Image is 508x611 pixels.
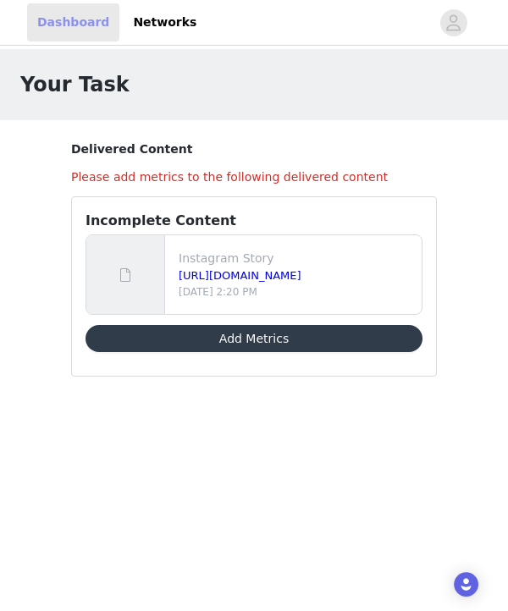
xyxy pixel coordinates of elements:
[179,284,415,300] p: [DATE] 2:20 PM
[179,269,301,282] a: [URL][DOMAIN_NAME]
[27,3,119,41] a: Dashboard
[445,9,461,36] div: avatar
[86,325,422,352] button: Add Metrics
[454,572,478,597] div: Open Intercom Messenger
[179,250,415,267] p: Instagram Story
[86,211,422,231] h3: Incomplete Content
[20,69,130,100] h1: Your Task
[123,3,207,41] a: Networks
[71,168,437,186] h4: Please add metrics to the following delivered content
[71,140,437,158] h3: Delivered Content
